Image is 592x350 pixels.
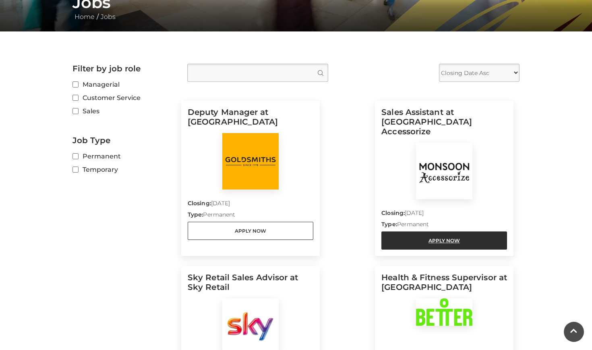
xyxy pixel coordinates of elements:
strong: Type: [188,211,203,218]
a: Apply Now [188,222,313,240]
p: Permanent [188,210,313,222]
strong: Closing: [381,209,405,217]
p: Permanent [381,220,507,231]
h5: Sky Retail Sales Advisor at Sky Retail [188,273,313,298]
h5: Health & Fitness Supervisor at [GEOGRAPHIC_DATA] [381,273,507,298]
h5: Sales Assistant at [GEOGRAPHIC_DATA] Accessorize [381,107,507,143]
p: [DATE] [188,199,313,210]
label: Sales [72,106,175,116]
img: Basingstoke Sports Centre [416,298,472,326]
img: Monsoon [416,143,472,199]
label: Customer Service [72,93,175,103]
p: [DATE] [381,209,507,220]
a: Apply Now [381,231,507,250]
strong: Closing: [188,200,211,207]
h5: Deputy Manager at [GEOGRAPHIC_DATA] [188,107,313,133]
img: Goldsmiths [222,133,279,190]
label: Temporary [72,165,175,175]
h2: Filter by job role [72,64,175,73]
strong: Type: [381,221,397,228]
h2: Job Type [72,135,175,145]
label: Managerial [72,79,175,90]
a: Jobs [99,13,118,21]
label: Permanent [72,151,175,161]
a: Home [72,13,97,21]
